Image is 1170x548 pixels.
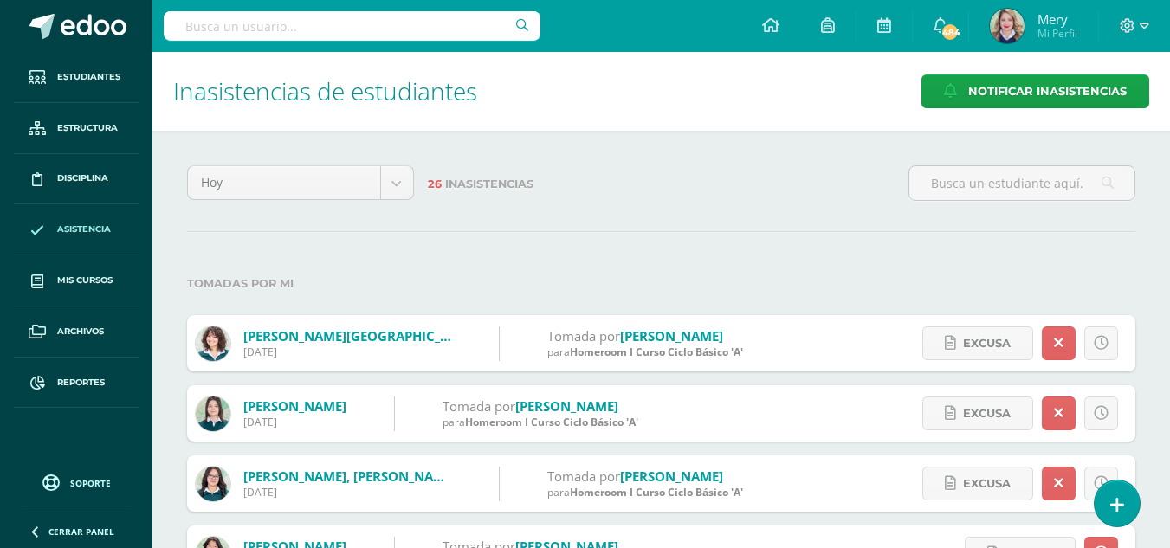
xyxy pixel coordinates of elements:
[515,397,618,415] a: [PERSON_NAME]
[547,467,620,485] span: Tomada por
[465,415,638,429] span: Homeroom I Curso Ciclo Básico 'A'
[14,154,139,205] a: Disciplina
[547,327,620,345] span: Tomada por
[921,74,1149,108] a: Notificar Inasistencias
[14,358,139,409] a: Reportes
[968,75,1127,107] span: Notificar Inasistencias
[57,274,113,287] span: Mis cursos
[70,477,111,489] span: Soporte
[188,166,413,199] a: Hoy
[14,52,139,103] a: Estudiantes
[243,415,346,429] div: [DATE]
[922,396,1033,430] a: Excusa
[164,11,540,41] input: Busca un usuario...
[620,467,723,485] a: [PERSON_NAME]
[570,485,743,500] span: Homeroom I Curso Ciclo Básico 'A'
[196,467,230,501] img: 65d99a19c39c12b8dde6f721c6222d79.png
[57,171,108,185] span: Disciplina
[57,121,118,135] span: Estructura
[922,326,1033,360] a: Excusa
[243,327,479,345] a: [PERSON_NAME][GEOGRAPHIC_DATA]
[963,327,1011,359] span: Excusa
[990,9,1025,43] img: c3ba4bc82f539d18ce1ea45118c47ae0.png
[173,74,477,107] span: Inasistencias de estudiantes
[14,103,139,154] a: Estructura
[963,467,1011,500] span: Excusa
[963,397,1011,429] span: Excusa
[14,255,139,306] a: Mis cursos
[941,23,960,42] span: 484
[201,166,367,199] span: Hoy
[243,485,451,500] div: [DATE]
[547,485,743,500] div: para
[187,266,1135,301] label: Tomadas por mi
[14,204,139,255] a: Asistencia
[14,306,139,358] a: Archivos
[57,325,104,338] span: Archivos
[570,345,743,359] span: Homeroom I Curso Ciclo Básico 'A'
[57,376,105,390] span: Reportes
[243,467,456,485] a: [PERSON_NAME], [PERSON_NAME]
[57,70,120,84] span: Estudiantes
[243,345,451,359] div: [DATE]
[1037,10,1077,28] span: Mery
[196,396,230,431] img: e429366c132a032799a11068c4c23443.png
[428,177,442,190] span: 26
[1037,26,1077,41] span: Mi Perfil
[922,467,1033,500] a: Excusa
[57,222,111,236] span: Asistencia
[547,345,743,359] div: para
[443,415,638,429] div: para
[21,470,132,493] a: Soporte
[620,327,723,345] a: [PERSON_NAME]
[243,397,346,415] a: [PERSON_NAME]
[196,326,230,361] img: 2a1bf93e829f890c7e1ceea2a2449d4d.png
[443,397,515,415] span: Tomada por
[909,166,1134,200] input: Busca un estudiante aquí...
[445,177,533,190] span: Inasistencias
[48,525,114,538] span: Cerrar panel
